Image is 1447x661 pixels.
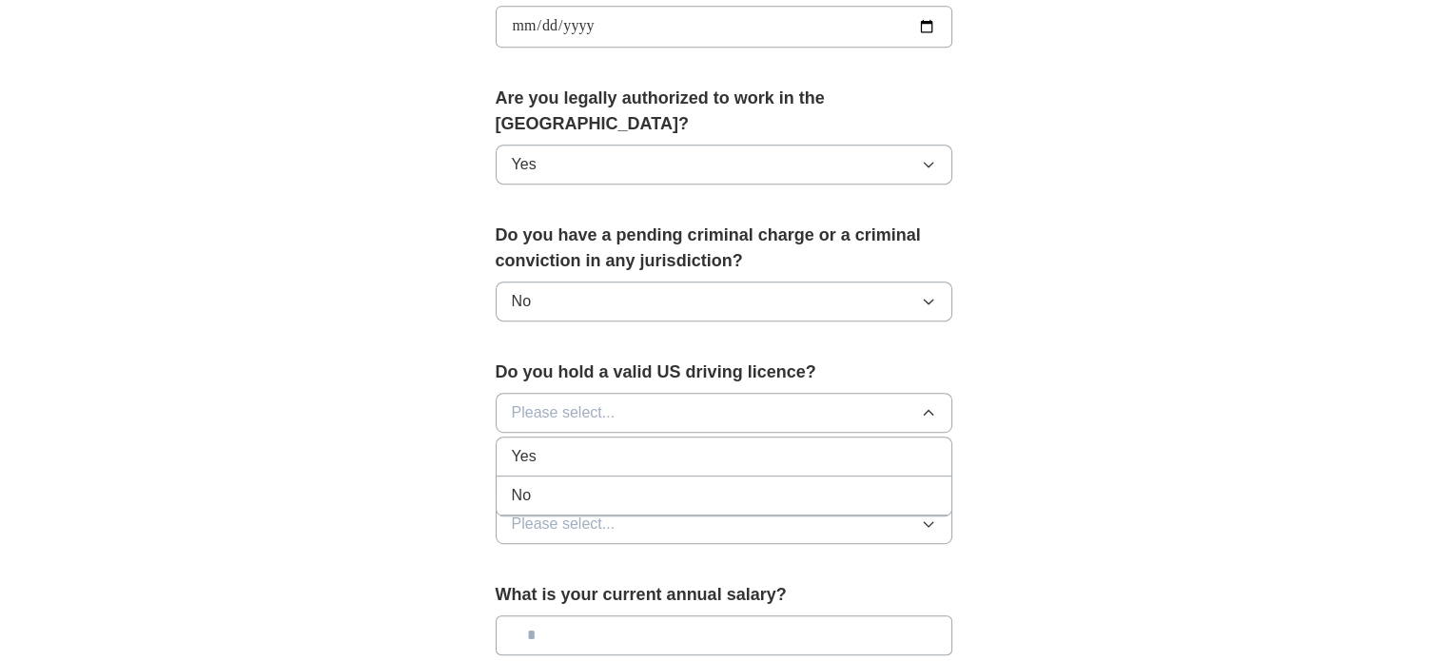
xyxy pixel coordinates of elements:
[512,290,531,313] span: No
[496,86,952,137] label: Are you legally authorized to work in the [GEOGRAPHIC_DATA]?
[512,445,537,468] span: Yes
[496,223,952,274] label: Do you have a pending criminal charge or a criminal conviction in any jurisdiction?
[496,393,952,433] button: Please select...
[512,513,616,535] span: Please select...
[512,401,616,424] span: Please select...
[496,582,952,608] label: What is your current annual salary?
[496,145,952,185] button: Yes
[496,360,952,385] label: Do you hold a valid US driving licence?
[496,282,952,321] button: No
[496,504,952,544] button: Please select...
[512,153,537,176] span: Yes
[512,484,531,507] span: No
